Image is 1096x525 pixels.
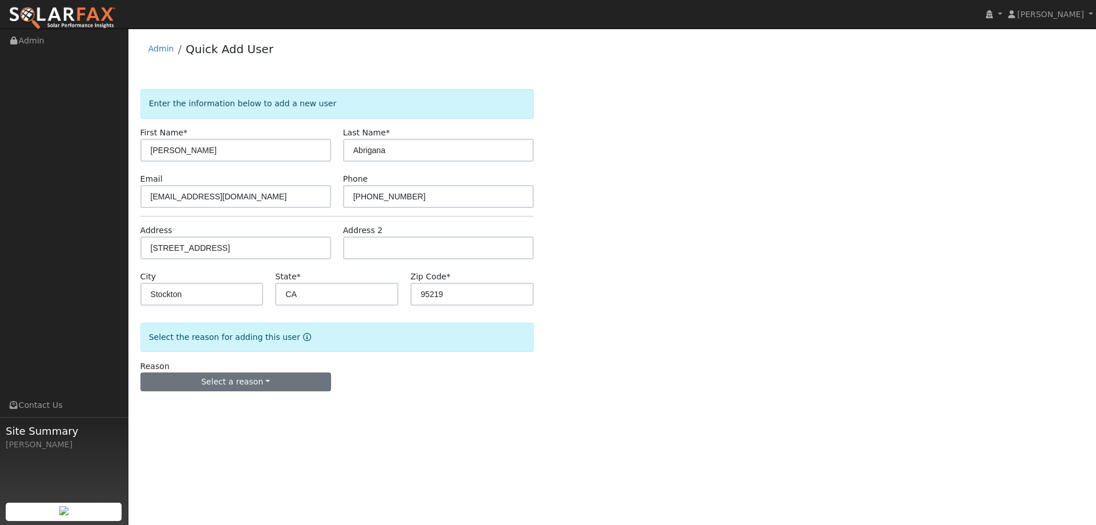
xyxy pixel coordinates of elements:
div: Select the reason for adding this user [140,323,534,352]
span: [PERSON_NAME] [1017,10,1084,19]
label: City [140,271,156,283]
div: [PERSON_NAME] [6,439,122,451]
label: Last Name [343,127,390,139]
span: Required [297,272,301,281]
span: Required [386,128,390,137]
span: Required [183,128,187,137]
img: retrieve [59,506,68,515]
label: Reason [140,360,170,372]
label: First Name [140,127,188,139]
label: Zip Code [410,271,450,283]
label: State [275,271,300,283]
label: Phone [343,173,368,185]
a: Reason for new user [300,332,311,342]
span: Required [446,272,450,281]
a: Quick Add User [186,42,273,56]
img: SolarFax [9,6,116,30]
label: Address 2 [343,225,383,237]
button: Select a reason [140,372,331,392]
div: Enter the information below to add a new user [140,89,534,118]
label: Email [140,173,163,185]
a: Admin [148,44,174,53]
label: Address [140,225,172,237]
span: Site Summary [6,423,122,439]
